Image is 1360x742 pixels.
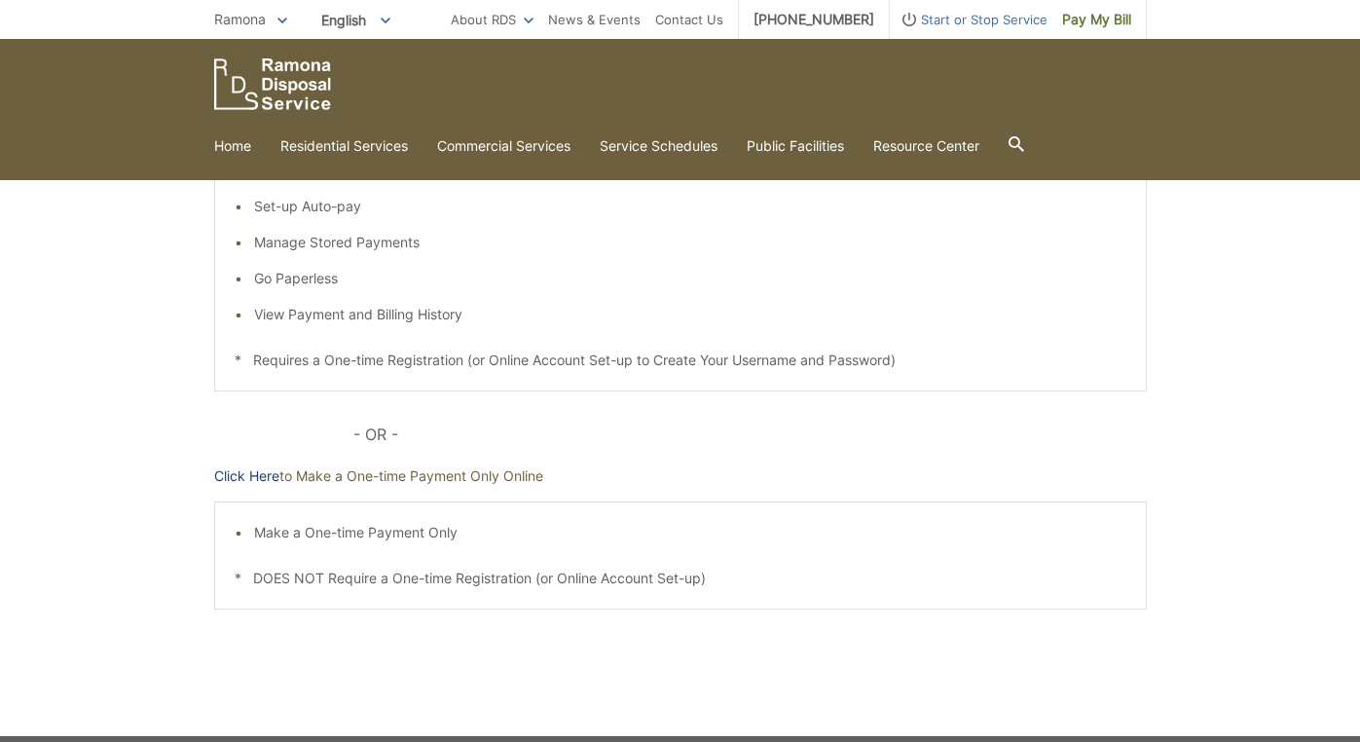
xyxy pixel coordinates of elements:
a: About RDS [451,9,533,30]
a: Commercial Services [437,135,570,157]
a: Home [214,135,251,157]
a: EDCD logo. Return to the homepage. [214,58,331,110]
p: to Make a One-time Payment Only Online [214,465,1147,487]
li: Make a One-time Payment Only [254,522,1126,543]
p: * DOES NOT Require a One-time Registration (or Online Account Set-up) [235,568,1126,589]
p: - OR - [353,421,1146,448]
a: Public Facilities [747,135,844,157]
a: Residential Services [280,135,408,157]
span: Ramona [214,11,266,27]
li: Set-up Auto-pay [254,196,1126,217]
li: View Payment and Billing History [254,304,1126,325]
p: * Requires a One-time Registration (or Online Account Set-up to Create Your Username and Password) [235,350,1126,371]
li: Manage Stored Payments [254,232,1126,253]
a: Contact Us [655,9,723,30]
span: English [307,4,405,36]
span: Pay My Bill [1062,9,1131,30]
a: News & Events [548,9,641,30]
a: Click Here [214,465,279,487]
a: Resource Center [873,135,979,157]
a: Service Schedules [600,135,717,157]
li: Go Paperless [254,268,1126,289]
